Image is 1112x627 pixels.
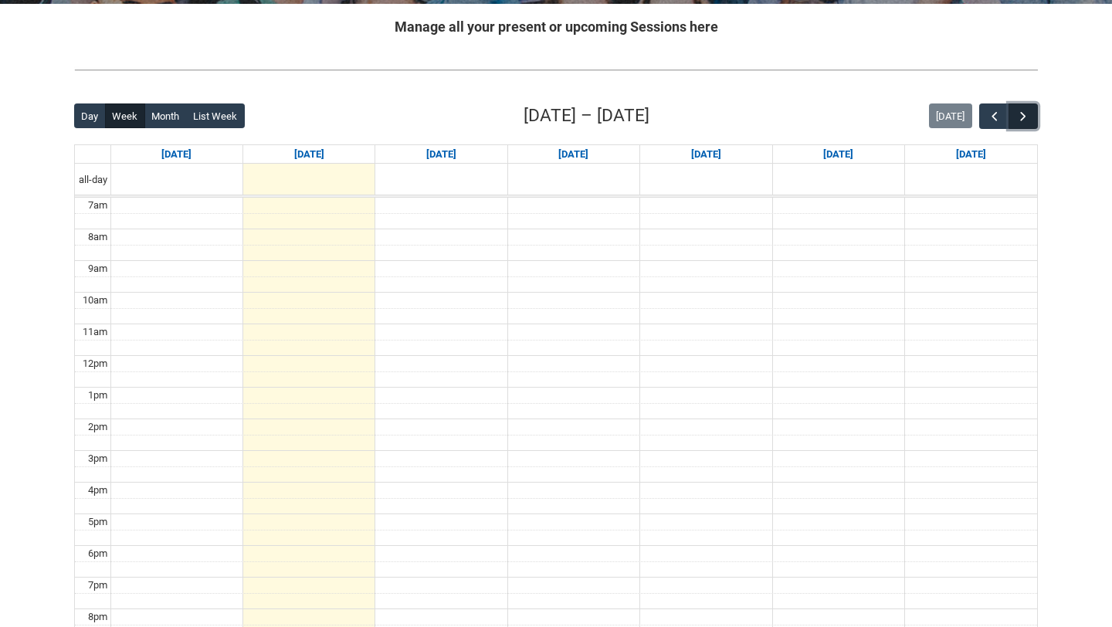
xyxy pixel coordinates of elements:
a: Go to September 12, 2025 [820,145,856,164]
span: all-day [76,172,110,188]
div: 7am [85,198,110,213]
div: 3pm [85,451,110,466]
div: 9am [85,261,110,276]
button: Day [74,103,106,128]
a: Go to September 10, 2025 [555,145,592,164]
div: 2pm [85,419,110,435]
div: 8am [85,229,110,245]
div: 6pm [85,546,110,561]
h2: [DATE] – [DATE] [524,103,649,129]
div: 10am [80,293,110,308]
div: 4pm [85,483,110,498]
div: 5pm [85,514,110,530]
a: Go to September 11, 2025 [688,145,724,164]
a: Go to September 9, 2025 [423,145,459,164]
a: Go to September 7, 2025 [158,145,195,164]
div: 1pm [85,388,110,403]
button: Month [144,103,187,128]
button: Previous Week [979,103,1009,129]
h2: Manage all your present or upcoming Sessions here [74,16,1038,37]
a: Go to September 13, 2025 [953,145,989,164]
div: 12pm [80,356,110,371]
div: 11am [80,324,110,340]
button: List Week [186,103,245,128]
button: Week [105,103,145,128]
button: Next Week [1009,103,1038,129]
div: 8pm [85,609,110,625]
img: REDU_GREY_LINE [74,62,1038,78]
div: 7pm [85,578,110,593]
button: [DATE] [929,103,972,128]
a: Go to September 8, 2025 [291,145,327,164]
